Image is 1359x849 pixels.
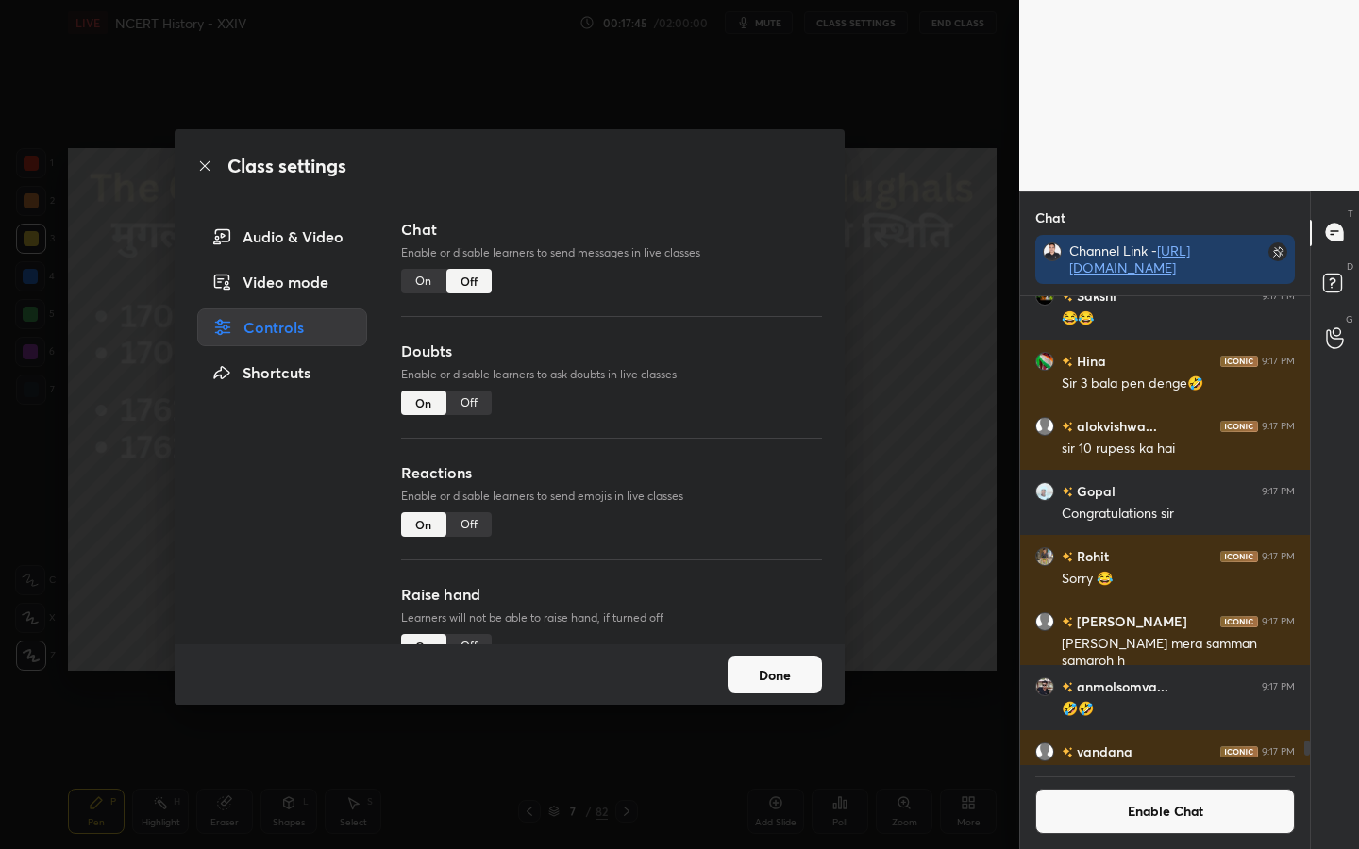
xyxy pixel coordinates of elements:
div: 9:17 PM [1262,680,1295,691]
div: Congratulations sir [1062,505,1295,524]
div: Sorry 😂 [1062,570,1295,589]
img: default.png [1035,741,1054,760]
img: 2c06cb6ce523426db792c51f09e4625b.jpg [1035,676,1054,695]
h6: anmolsomva... [1073,676,1168,696]
img: no-rating-badge.077c3623.svg [1062,357,1073,367]
h6: Rohit [1073,546,1109,566]
div: 9:17 PM [1262,485,1295,496]
p: Learners will not be able to raise hand, if turned off [401,609,822,626]
p: Enable or disable learners to send emojis in live classes [401,488,822,505]
img: iconic-dark.1390631f.png [1220,355,1258,366]
div: Off [446,269,492,293]
div: Controls [197,308,367,346]
img: no-rating-badge.077c3623.svg [1062,682,1073,692]
p: T [1348,207,1353,221]
h6: vandana [1073,741,1132,761]
h6: [PERSON_NAME] [1073,611,1187,631]
div: Sir 3 bala pen denge🤣 [1062,375,1295,393]
div: 9:17 PM [1262,290,1295,301]
h6: Gopal [1073,481,1116,501]
h3: Reactions [401,461,822,484]
div: Channel Link - [1069,242,1228,276]
a: [URL][DOMAIN_NAME] [1069,241,1190,276]
div: 9:17 PM [1262,615,1295,626]
div: On [401,269,446,293]
img: default.png [1035,416,1054,435]
h3: Chat [401,218,822,241]
img: no-rating-badge.077c3623.svg [1062,487,1073,497]
div: Off [446,512,492,537]
div: On [401,391,446,415]
img: 3 [1035,481,1054,500]
img: no-rating-badge.077c3623.svg [1062,747,1073,757]
img: iconic-dark.1390631f.png [1220,550,1258,561]
div: grid [1020,296,1310,766]
p: Chat [1020,192,1081,242]
h6: Hina [1073,351,1106,371]
div: 9:17 PM [1262,355,1295,366]
img: no-rating-badge.077c3623.svg [1062,291,1073,302]
img: no-rating-badge.077c3623.svg [1062,552,1073,562]
img: iconic-dark.1390631f.png [1220,420,1258,431]
img: no-rating-badge.077c3623.svg [1062,617,1073,627]
button: Done [728,656,822,693]
div: [PERSON_NAME] mera samman samaroh h [1062,635,1295,671]
img: iconic-dark.1390631f.png [1220,745,1258,757]
div: Shortcuts [197,354,367,391]
img: 6dbf19ecda9944948035b140aa4f5ea7.jpg [1035,351,1054,370]
h2: Class settings [227,152,346,180]
div: On [401,634,446,658]
img: no-rating-badge.077c3623.svg [1062,422,1073,432]
button: Enable Chat [1035,789,1295,834]
div: 🤣🤣 [1062,700,1295,719]
img: 09a1bb633dd249f2a2c8cf568a24d1b1.jpg [1043,242,1062,261]
p: Enable or disable learners to send messages in live classes [401,244,822,261]
h6: alokvishwa... [1073,416,1157,436]
img: a5a797b65d8f4462946f61f57fee1741.jpg [1035,546,1054,565]
img: default.png [1035,611,1054,630]
div: Audio & Video [197,218,367,256]
div: Video mode [197,263,367,301]
h3: Raise hand [401,583,822,606]
div: 9:17 PM [1262,420,1295,431]
p: D [1347,259,1353,274]
div: On [401,512,446,537]
div: 9:17 PM [1262,745,1295,757]
div: 9:17 PM [1262,550,1295,561]
div: sir 10 rupess ka hai [1062,440,1295,458]
p: Enable or disable learners to ask doubts in live classes [401,366,822,383]
div: 😂😂 [1062,309,1295,328]
p: G [1346,312,1353,326]
div: Off [446,634,492,658]
h3: Doubts [401,340,822,362]
div: Off [446,391,492,415]
img: iconic-dark.1390631f.png [1220,615,1258,626]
